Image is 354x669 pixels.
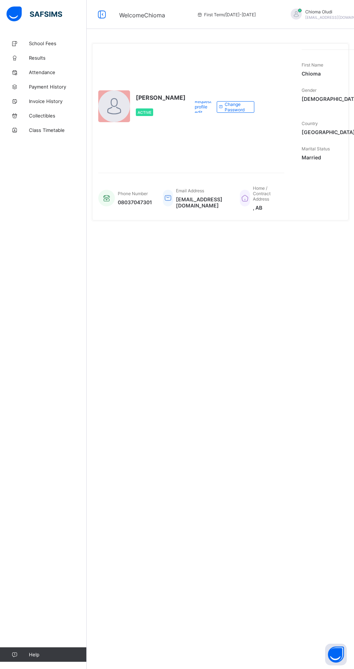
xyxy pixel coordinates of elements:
span: Email Address [176,188,204,193]
span: Request profile edit [195,99,211,115]
span: 08037047301 [118,199,152,205]
span: Attendance [29,69,87,75]
span: Phone Number [118,191,148,196]
span: Country [302,121,318,126]
button: Open asap [325,644,347,665]
span: Change Password [225,102,249,112]
span: Active [138,110,151,115]
span: Home / Contract Address [253,185,271,202]
span: Welcome Chioma [119,12,165,19]
img: safsims [7,7,62,22]
span: School Fees [29,40,87,46]
span: First Name [302,62,323,68]
span: Gender [302,87,316,93]
span: [EMAIL_ADDRESS][DOMAIN_NAME] [176,196,229,209]
span: , AB [253,205,277,211]
span: Class Timetable [29,127,87,133]
span: Invoice History [29,98,87,104]
span: [PERSON_NAME] [136,94,186,101]
span: session/term information [197,12,256,17]
span: Payment History [29,84,87,90]
span: Results [29,55,87,61]
span: Collectibles [29,113,87,119]
span: Help [29,652,86,657]
span: Marital Status [302,146,330,151]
